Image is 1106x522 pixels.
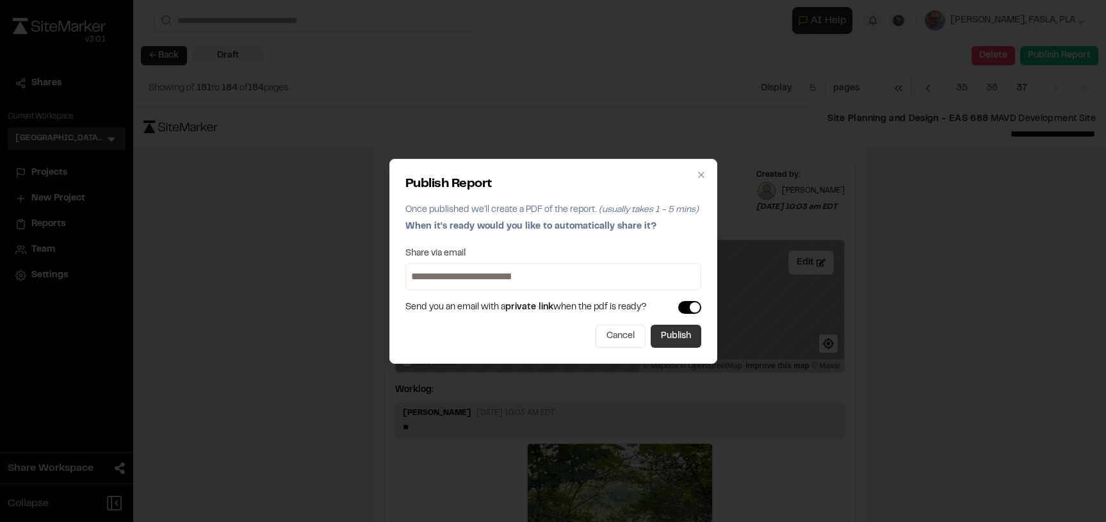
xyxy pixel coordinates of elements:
p: Once published we'll create a PDF of the report. [405,203,701,217]
span: Send you an email with a when the pdf is ready? [405,300,647,314]
span: When it's ready would you like to automatically share it? [405,223,656,231]
h2: Publish Report [405,175,701,194]
span: private link [505,304,553,311]
label: Share via email [405,249,466,258]
button: Cancel [596,325,646,348]
button: Publish [651,325,701,348]
span: (usually takes 1 - 5 mins) [599,206,699,214]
